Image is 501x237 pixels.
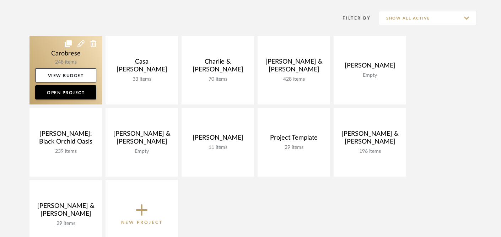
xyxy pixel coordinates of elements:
div: Charlie & [PERSON_NAME] [187,58,248,76]
a: View Budget [35,68,96,82]
div: 29 items [35,221,96,227]
p: New Project [121,219,163,226]
div: [PERSON_NAME] [339,62,400,72]
div: 239 items [35,149,96,155]
div: [PERSON_NAME]: Black Orchid Oasis [35,130,96,149]
div: Project Template [263,134,324,145]
div: Casa [PERSON_NAME] [111,58,172,76]
div: 428 items [263,76,324,82]
div: Empty [111,149,172,155]
div: [PERSON_NAME] & [PERSON_NAME] [35,202,96,221]
div: [PERSON_NAME] & [PERSON_NAME] [339,130,400,149]
a: Open Project [35,85,96,99]
div: [PERSON_NAME] & [PERSON_NAME] [263,58,324,76]
div: [PERSON_NAME] & [PERSON_NAME] [111,130,172,149]
div: [PERSON_NAME] [187,134,248,145]
div: 11 items [187,145,248,151]
div: 70 items [187,76,248,82]
div: Filter By [333,15,371,22]
div: 196 items [339,149,400,155]
div: Empty [339,72,400,79]
div: 33 items [111,76,172,82]
div: 29 items [263,145,324,151]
